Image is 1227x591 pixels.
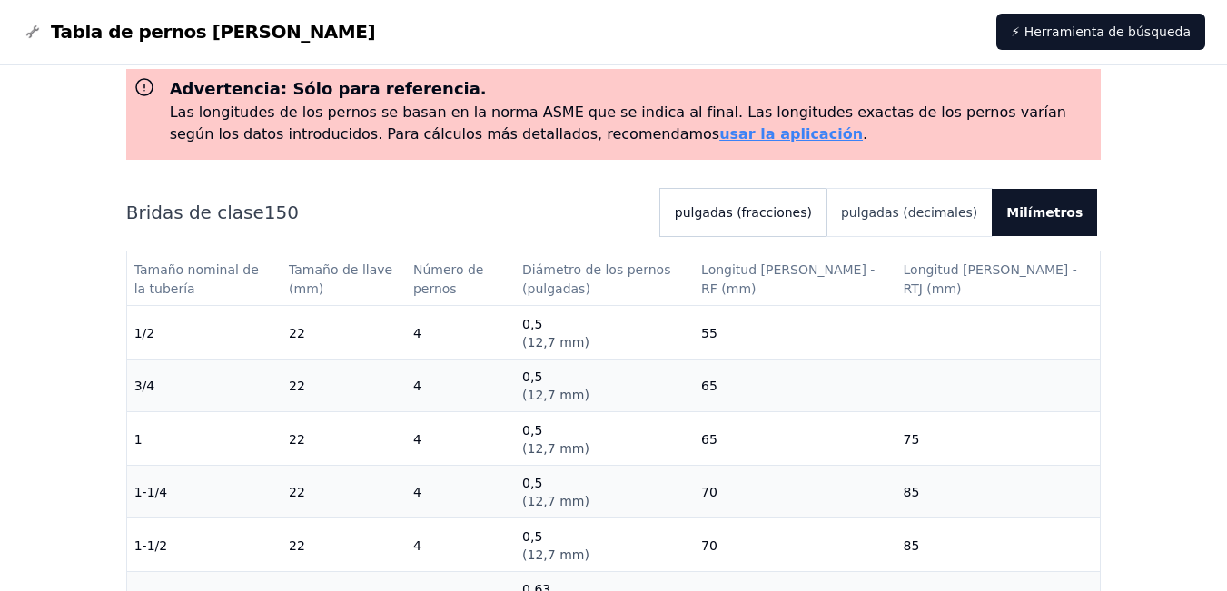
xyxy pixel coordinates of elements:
font: 1-1/2 [134,538,168,553]
font: 22 [289,432,305,447]
font: 0,5 [522,423,542,438]
font: Longitud [PERSON_NAME] - RTJ (mm) [904,262,1082,297]
font: Las longitudes de los pernos se basan en la norma ASME que se indica al final. Las longitudes exa... [170,103,1066,143]
font: ( [522,441,527,456]
font: Tabla de pernos [PERSON_NAME] [51,21,375,43]
font: 75 [904,432,920,447]
th: Diámetro de los pernos (pulgadas) [515,251,694,306]
font: pulgadas (decimales) [841,205,977,220]
font: Longitud [PERSON_NAME] - RF (mm) [701,262,879,297]
font: ) [584,547,589,562]
font: Tamaño nominal de la tubería [134,262,263,297]
font: 12,7 mm [528,494,585,508]
font: 1 [134,432,143,447]
font: 70 [701,485,717,499]
button: pulgadas (decimales) [826,189,992,236]
font: 3/4 [134,379,155,393]
font: ) [584,335,589,350]
font: 4 [413,379,421,393]
font: 4 [413,485,421,499]
th: Tamaño nominal de la tubería [127,251,282,306]
font: 85 [904,485,920,499]
font: . [863,125,867,143]
font: 12,7 mm [528,547,585,562]
font: 4 [413,538,421,553]
font: Advertencia: Sólo para referencia. [170,79,487,98]
font: 12,7 mm [528,335,585,350]
font: 85 [904,538,920,553]
font: 22 [289,379,305,393]
font: 22 [289,485,305,499]
font: 65 [701,379,717,393]
font: pulgadas (fracciones) [675,205,812,220]
font: 0,5 [522,369,542,384]
th: Tamaño de llave (mm) [282,251,406,306]
a: Logotipo de la tabla de pernos de bridaTabla de pernos [PERSON_NAME] [22,19,375,44]
font: Milímetros [1006,205,1083,220]
font: 1/2 [134,326,155,340]
font: ) [584,388,589,402]
font: 55 [701,326,717,340]
font: 65 [701,432,717,447]
font: ( [522,547,527,562]
font: 22 [289,538,305,553]
font: 1-1/4 [134,485,168,499]
font: Diámetro de los pernos (pulgadas) [522,262,675,297]
font: ( [522,335,527,350]
font: Número de pernos [413,262,488,297]
font: ) [584,441,589,456]
font: Tamaño de llave (mm) [289,262,397,297]
font: 0,5 [522,317,542,331]
font: 12,7 mm [528,441,585,456]
font: 4 [413,432,421,447]
font: ( [522,388,527,402]
th: Longitud del perno - RTJ (mm) [896,251,1101,306]
font: 150 [264,202,299,223]
font: ) [584,494,589,508]
th: Longitud del perno - RF (mm) [694,251,896,306]
font: Bridas de clase [126,202,264,223]
font: 70 [701,538,717,553]
th: Número de pernos [406,251,515,306]
font: 0,5 [522,529,542,544]
a: ⚡ Herramienta de búsqueda [996,14,1205,50]
button: Milímetros [992,189,1097,236]
button: pulgadas (fracciones) [660,189,826,236]
font: 12,7 mm [528,388,585,402]
font: ( [522,494,527,508]
font: 0,5 [522,476,542,490]
font: ⚡ Herramienta de búsqueda [1011,25,1191,39]
font: 22 [289,326,305,340]
a: usar la aplicación [719,125,863,143]
font: 4 [413,326,421,340]
img: Logotipo de la tabla de pernos de brida [22,21,44,43]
